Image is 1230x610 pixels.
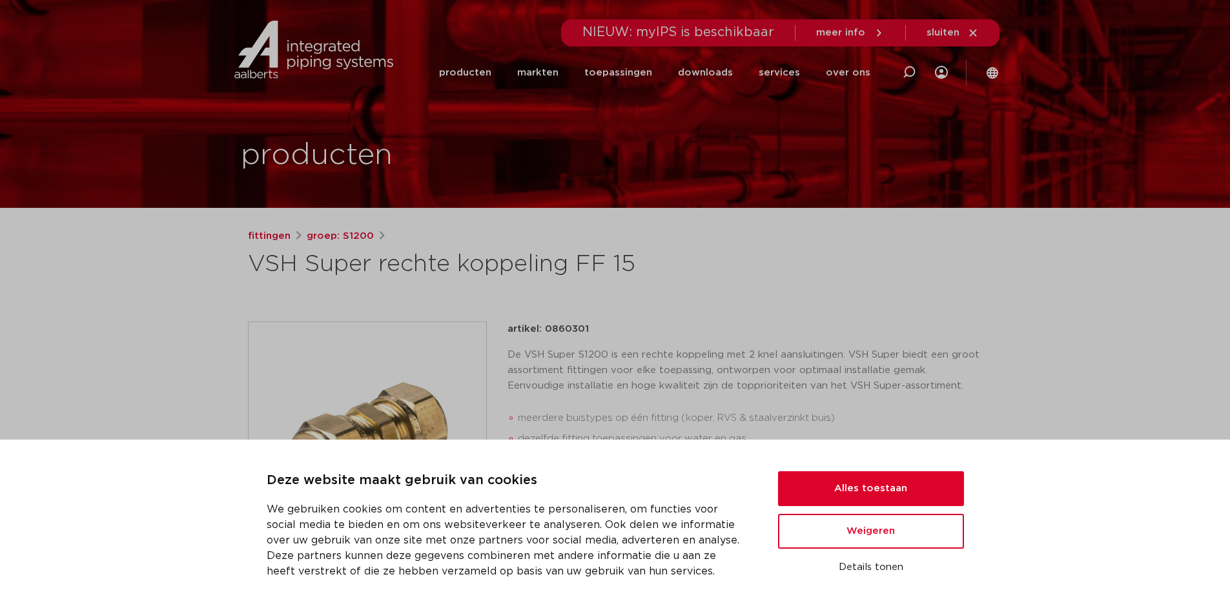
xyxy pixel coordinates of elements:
[248,229,291,244] a: fittingen
[241,135,393,176] h1: producten
[778,556,964,578] button: Details tonen
[778,514,964,549] button: Weigeren
[935,46,948,99] div: my IPS
[518,429,983,449] li: dezelfde fitting toepassingen voor water en gas
[507,321,589,337] p: artikel: 0860301
[778,471,964,506] button: Alles toestaan
[927,28,959,37] span: sluiten
[582,26,774,39] span: NIEUW: myIPS is beschikbaar
[439,46,870,99] nav: Menu
[307,229,374,244] a: groep: S1200
[267,471,747,491] p: Deze website maakt gebruik van cookies
[584,46,652,99] a: toepassingen
[678,46,733,99] a: downloads
[518,408,983,429] li: meerdere buistypes op één fitting (koper, RVS & staalverzinkt buis)
[759,46,800,99] a: services
[816,28,865,37] span: meer info
[517,46,559,99] a: markten
[249,322,486,560] img: Product Image for VSH Super rechte koppeling FF 15
[927,27,979,39] a: sluiten
[439,46,491,99] a: producten
[826,46,870,99] a: over ons
[267,502,747,579] p: We gebruiken cookies om content en advertenties te personaliseren, om functies voor social media ...
[248,249,733,280] h1: VSH Super rechte koppeling FF 15
[507,347,983,394] p: De VSH Super S1200 is een rechte koppeling met 2 knel aansluitingen. VSH Super biedt een groot as...
[816,27,885,39] a: meer info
